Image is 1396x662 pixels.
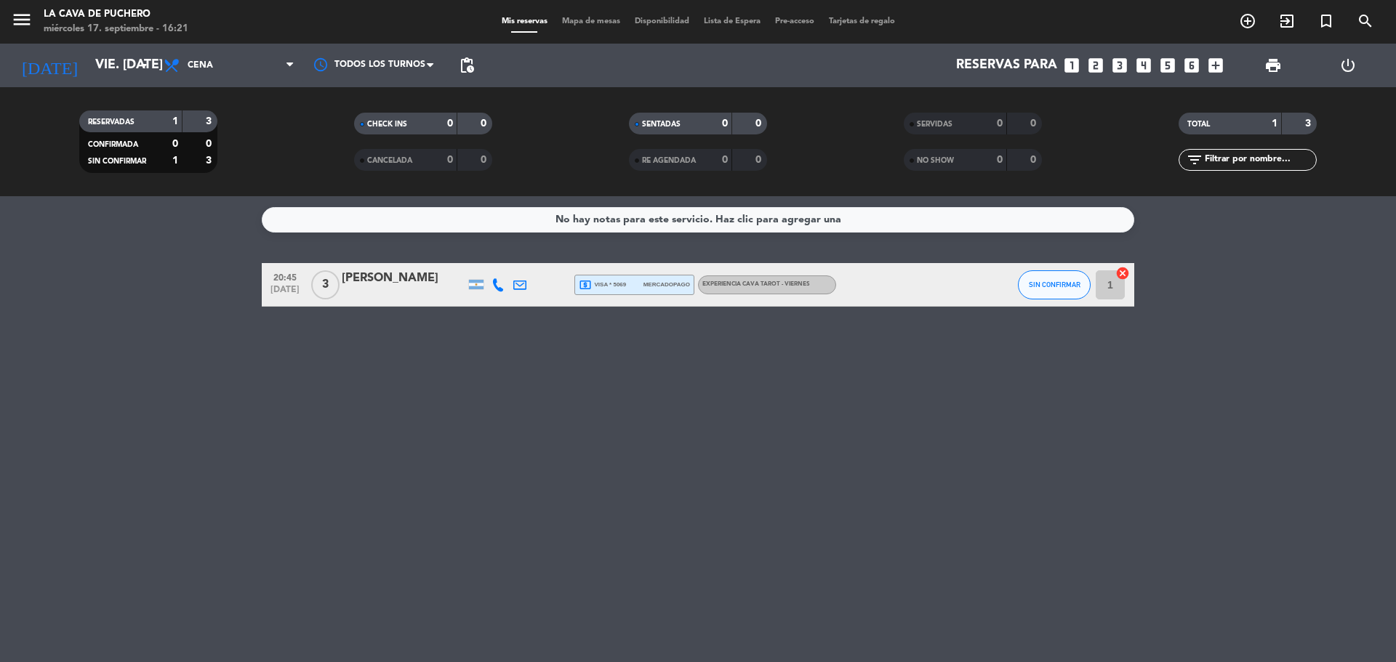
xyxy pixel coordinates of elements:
[697,17,768,25] span: Lista de Espera
[1018,270,1091,299] button: SIN CONFIRMAR
[643,280,690,289] span: mercadopago
[579,278,592,291] i: local_atm
[1317,12,1335,30] i: turned_in_not
[367,157,412,164] span: CANCELADA
[1030,155,1039,165] strong: 0
[997,118,1003,129] strong: 0
[206,156,214,166] strong: 3
[1182,56,1201,75] i: looks_6
[481,118,489,129] strong: 0
[11,9,33,31] i: menu
[1086,56,1105,75] i: looks_two
[458,57,476,74] span: pending_actions
[579,278,626,291] span: visa * 5069
[627,17,697,25] span: Disponibilidad
[1110,56,1129,75] i: looks_3
[447,155,453,165] strong: 0
[88,141,138,148] span: CONFIRMADA
[447,118,453,129] strong: 0
[722,118,728,129] strong: 0
[206,139,214,149] strong: 0
[1203,152,1316,168] input: Filtrar por nombre...
[642,121,681,128] span: SENTADAS
[311,270,340,299] span: 3
[956,58,1057,73] span: Reservas para
[267,285,303,302] span: [DATE]
[367,121,407,128] span: CHECK INS
[172,139,178,149] strong: 0
[1278,12,1296,30] i: exit_to_app
[172,116,178,126] strong: 1
[172,156,178,166] strong: 1
[11,9,33,36] button: menu
[917,121,952,128] span: SERVIDAS
[642,157,696,164] span: RE AGENDADA
[1239,12,1256,30] i: add_circle_outline
[997,155,1003,165] strong: 0
[1272,118,1277,129] strong: 1
[555,17,627,25] span: Mapa de mesas
[44,7,188,22] div: La Cava de Puchero
[1158,56,1177,75] i: looks_5
[755,118,764,129] strong: 0
[1187,121,1210,128] span: TOTAL
[1206,56,1225,75] i: add_box
[1062,56,1081,75] i: looks_one
[267,268,303,285] span: 20:45
[481,155,489,165] strong: 0
[1186,151,1203,169] i: filter_list
[88,118,135,126] span: RESERVADAS
[188,60,213,70] span: Cena
[206,116,214,126] strong: 3
[917,157,954,164] span: NO SHOW
[1305,118,1314,129] strong: 3
[1029,280,1080,288] span: SIN CONFIRMAR
[1264,57,1282,74] span: print
[44,22,188,36] div: miércoles 17. septiembre - 16:21
[755,155,764,165] strong: 0
[1310,44,1385,87] div: LOG OUT
[1357,12,1374,30] i: search
[555,211,841,228] div: No hay notas para este servicio. Haz clic para agregar una
[822,17,902,25] span: Tarjetas de regalo
[11,49,88,81] i: [DATE]
[1030,118,1039,129] strong: 0
[1115,266,1130,280] i: cancel
[768,17,822,25] span: Pre-acceso
[135,57,153,74] i: arrow_drop_down
[1339,57,1357,74] i: power_settings_new
[342,269,465,288] div: [PERSON_NAME]
[702,281,810,287] span: EXPERIENCIA CAVA TAROT - VIERNES
[88,158,146,165] span: SIN CONFIRMAR
[494,17,555,25] span: Mis reservas
[722,155,728,165] strong: 0
[1134,56,1153,75] i: looks_4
